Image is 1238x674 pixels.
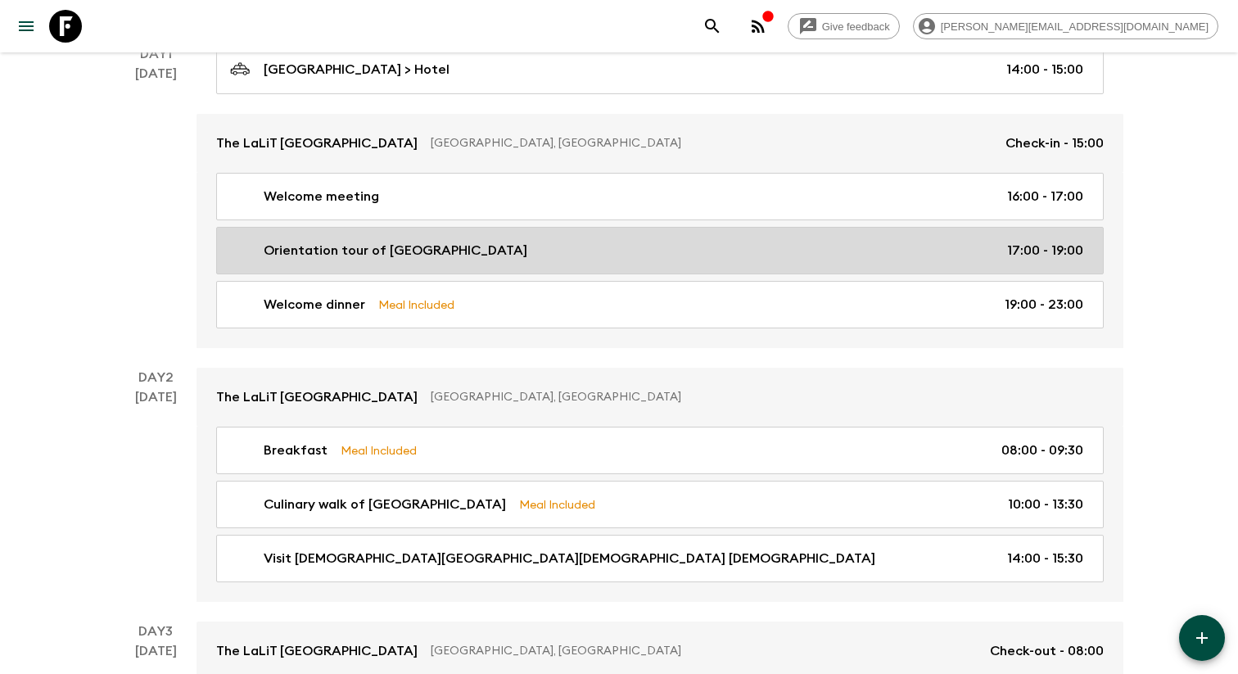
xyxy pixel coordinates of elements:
p: Day 3 [115,622,197,641]
p: 10:00 - 13:30 [1008,495,1083,514]
a: Visit [DEMOGRAPHIC_DATA][GEOGRAPHIC_DATA][DEMOGRAPHIC_DATA] [DEMOGRAPHIC_DATA]14:00 - 15:30 [216,535,1104,582]
div: [DATE] [135,64,177,348]
p: 08:00 - 09:30 [1001,441,1083,460]
div: [PERSON_NAME][EMAIL_ADDRESS][DOMAIN_NAME] [913,13,1218,39]
p: Check-in - 15:00 [1005,133,1104,153]
button: search adventures [696,10,729,43]
p: Culinary walk of [GEOGRAPHIC_DATA] [264,495,506,514]
p: Welcome meeting [264,187,379,206]
p: [GEOGRAPHIC_DATA], [GEOGRAPHIC_DATA] [431,643,977,659]
p: Visit [DEMOGRAPHIC_DATA][GEOGRAPHIC_DATA][DEMOGRAPHIC_DATA] [DEMOGRAPHIC_DATA] [264,549,875,568]
p: 14:00 - 15:30 [1007,549,1083,568]
p: Day 2 [115,368,197,387]
a: BreakfastMeal Included08:00 - 09:30 [216,427,1104,474]
p: The LaLiT [GEOGRAPHIC_DATA] [216,641,418,661]
p: 14:00 - 15:00 [1006,60,1083,79]
a: Give feedback [788,13,900,39]
a: Orientation tour of [GEOGRAPHIC_DATA]17:00 - 19:00 [216,227,1104,274]
a: Welcome meeting16:00 - 17:00 [216,173,1104,220]
div: [DATE] [135,387,177,602]
p: Meal Included [378,296,454,314]
a: The LaLiT [GEOGRAPHIC_DATA][GEOGRAPHIC_DATA], [GEOGRAPHIC_DATA] [197,368,1123,427]
p: The LaLiT [GEOGRAPHIC_DATA] [216,133,418,153]
p: Orientation tour of [GEOGRAPHIC_DATA] [264,241,527,260]
p: 17:00 - 19:00 [1007,241,1083,260]
p: Check-out - 08:00 [990,641,1104,661]
a: [GEOGRAPHIC_DATA] > Hotel14:00 - 15:00 [216,44,1104,94]
p: [GEOGRAPHIC_DATA], [GEOGRAPHIC_DATA] [431,135,992,152]
p: Meal Included [519,495,595,513]
p: Welcome dinner [264,295,365,314]
p: [GEOGRAPHIC_DATA] > Hotel [264,60,450,79]
p: Breakfast [264,441,328,460]
p: Day 1 [115,44,197,64]
span: [PERSON_NAME][EMAIL_ADDRESS][DOMAIN_NAME] [932,20,1218,33]
button: menu [10,10,43,43]
p: 19:00 - 23:00 [1005,295,1083,314]
span: Give feedback [813,20,899,33]
p: 16:00 - 17:00 [1007,187,1083,206]
p: The LaLiT [GEOGRAPHIC_DATA] [216,387,418,407]
a: The LaLiT [GEOGRAPHIC_DATA][GEOGRAPHIC_DATA], [GEOGRAPHIC_DATA]Check-in - 15:00 [197,114,1123,173]
a: Welcome dinnerMeal Included19:00 - 23:00 [216,281,1104,328]
p: [GEOGRAPHIC_DATA], [GEOGRAPHIC_DATA] [431,389,1091,405]
p: Meal Included [341,441,417,459]
a: Culinary walk of [GEOGRAPHIC_DATA]Meal Included10:00 - 13:30 [216,481,1104,528]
